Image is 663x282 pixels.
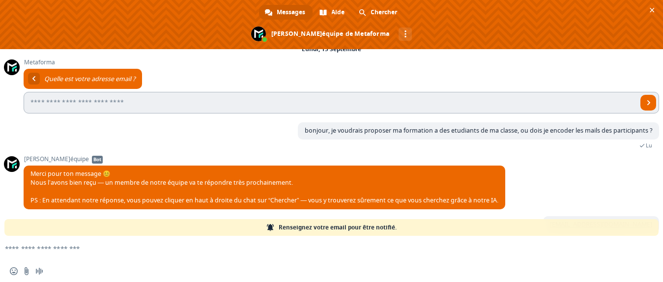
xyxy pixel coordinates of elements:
[259,5,313,20] div: Messages
[5,244,627,253] textarea: Entrez votre message...
[314,5,352,20] div: Aide
[277,5,306,20] span: Messages
[371,5,398,20] span: Chercher
[10,267,18,275] span: Insérer un emoji
[92,156,103,164] span: Bot
[35,267,43,275] span: Message audio
[353,5,404,20] div: Chercher
[332,5,345,20] span: Aide
[647,5,657,15] span: Fermer le chat
[640,95,656,111] span: Envoyer
[302,46,361,52] div: Lundi, 15 Septembre
[646,142,652,149] span: Lu
[279,219,397,236] span: Renseignez votre email pour être notifié.
[30,169,498,204] span: Merci pour ton message 😊 Nous l’avons bien reçu — un membre de notre équipe va te répondre très p...
[24,92,637,113] input: Entrez votre adresse email...
[23,267,30,275] span: Envoyer un fichier
[44,75,135,83] span: Quelle est votre adresse email ?
[399,28,412,41] div: Autres canaux
[24,59,659,66] span: Metaforma
[305,126,652,135] span: bonjour, je voudrais proposer ma formation a des etudiants de ma classe, ou dois je encoder les m...
[28,73,40,85] div: Retourner au message
[24,156,505,163] span: [PERSON_NAME]équipe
